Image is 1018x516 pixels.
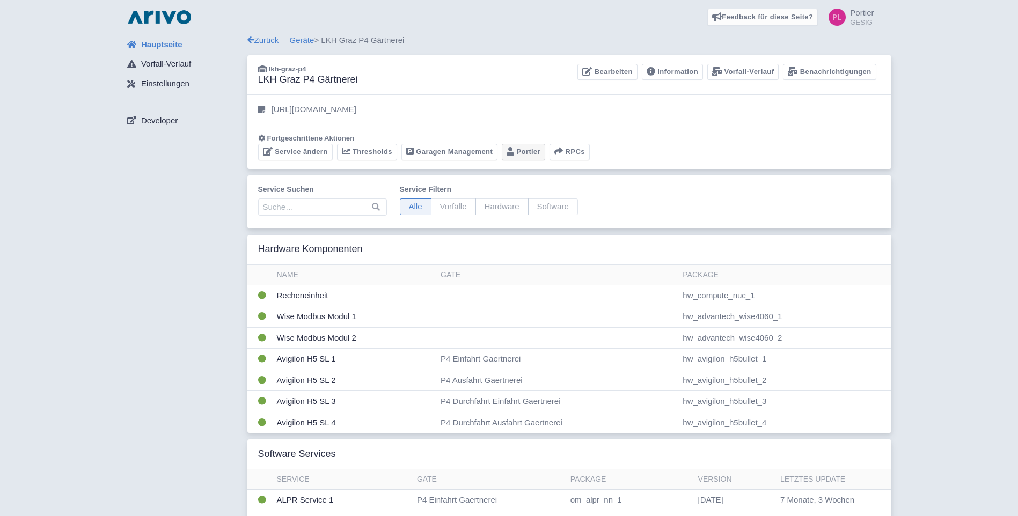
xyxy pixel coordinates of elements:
td: hw_avigilon_h5bullet_2 [678,370,891,391]
a: Developer [119,110,247,131]
input: Suche… [258,198,387,216]
td: Avigilon H5 SL 2 [273,370,437,391]
small: GESIG [850,19,874,26]
td: P4 Einfahrt Gaertnerei [413,490,566,511]
th: Version [694,469,776,490]
span: Einstellungen [141,78,189,90]
span: Software [528,198,578,215]
span: Vorfall-Verlauf [141,58,191,70]
div: > LKH Graz P4 Gärtnerei [247,34,891,47]
a: Einstellungen [119,74,247,94]
th: Service [273,469,413,490]
a: Bearbeiten [577,64,637,80]
td: 7 Monate, 3 Wochen [776,490,874,511]
span: lkh-graz-p4 [269,65,306,73]
th: Package [678,265,891,285]
th: Gate [436,265,678,285]
h3: LKH Graz P4 Gärtnerei [258,74,358,86]
a: Information [642,64,703,80]
td: ALPR Service 1 [273,490,413,511]
span: Hauptseite [141,39,182,51]
a: Vorfall-Verlauf [707,64,779,80]
a: Geräte [290,35,314,45]
td: om_alpr_nn_1 [566,490,694,511]
td: P4 Einfahrt Gaertnerei [436,349,678,370]
td: Avigilon H5 SL 3 [273,391,437,412]
a: Service ändern [258,144,333,160]
a: Garagen Management [401,144,497,160]
a: Portier GESIG [822,9,874,26]
p: [URL][DOMAIN_NAME] [272,104,356,116]
a: Hauptseite [119,34,247,55]
span: Vorfälle [431,198,476,215]
td: Recheneinheit [273,285,437,306]
td: Avigilon H5 SL 4 [273,412,437,433]
a: Benachrichtigungen [783,64,876,80]
span: Fortgeschrittene Aktionen [267,134,355,142]
h3: Hardware Komponenten [258,244,363,255]
td: Wise Modbus Modul 2 [273,327,437,349]
td: hw_avigilon_h5bullet_3 [678,391,891,412]
span: Hardware [475,198,529,215]
td: hw_advantech_wise4060_1 [678,306,891,328]
th: Package [566,469,694,490]
td: P4 Ausfahrt Gaertnerei [436,370,678,391]
td: Avigilon H5 SL 1 [273,349,437,370]
span: Developer [141,115,178,127]
td: hw_advantech_wise4060_2 [678,327,891,349]
label: Service suchen [258,184,387,195]
h3: Software Services [258,448,336,460]
td: hw_avigilon_h5bullet_4 [678,412,891,433]
td: hw_compute_nuc_1 [678,285,891,306]
td: hw_avigilon_h5bullet_1 [678,349,891,370]
span: Portier [850,8,874,17]
a: Thresholds [337,144,397,160]
span: Alle [400,198,431,215]
td: P4 Durchfahrt Ausfahrt Gaertnerei [436,412,678,433]
a: Portier [502,144,545,160]
img: logo [125,9,194,26]
button: RPCs [550,144,590,160]
a: Zurück [247,35,279,45]
span: [DATE] [698,495,723,504]
a: Vorfall-Verlauf [119,54,247,75]
th: Letztes Update [776,469,874,490]
th: Name [273,265,437,285]
label: Service filtern [400,184,578,195]
td: Wise Modbus Modul 1 [273,306,437,328]
td: P4 Durchfahrt Einfahrt Gaertnerei [436,391,678,412]
th: Gate [413,469,566,490]
a: Feedback für diese Seite? [707,9,818,26]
